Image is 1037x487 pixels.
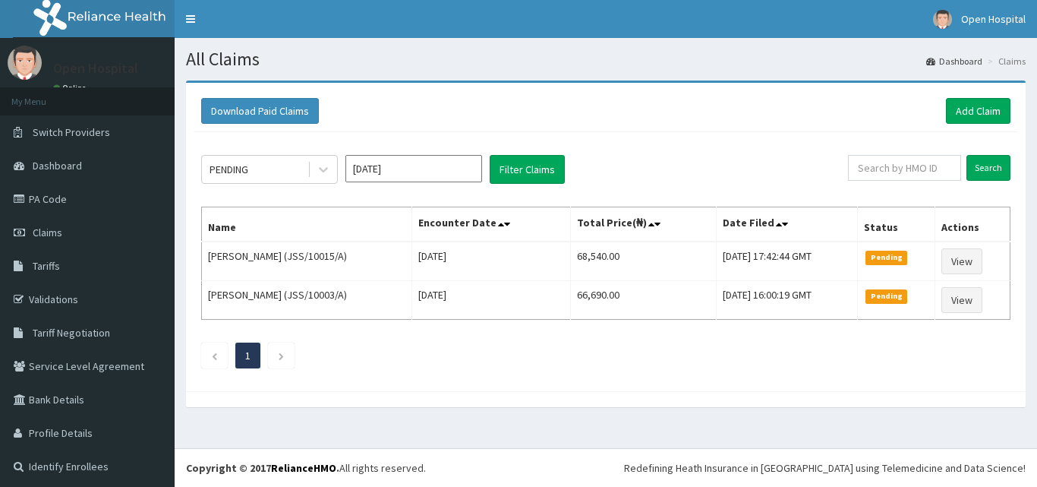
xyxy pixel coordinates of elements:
[53,83,90,93] a: Online
[201,98,319,124] button: Download Paid Claims
[278,349,285,362] a: Next page
[175,448,1037,487] footer: All rights reserved.
[570,281,717,320] td: 66,690.00
[717,281,858,320] td: [DATE] 16:00:19 GMT
[8,46,42,80] img: User Image
[33,259,60,273] span: Tariffs
[490,155,565,184] button: Filter Claims
[245,349,251,362] a: Page 1 is your current page
[570,242,717,281] td: 68,540.00
[412,207,570,242] th: Encounter Date
[941,287,982,313] a: View
[926,55,982,68] a: Dashboard
[941,248,982,274] a: View
[946,98,1010,124] a: Add Claim
[717,242,858,281] td: [DATE] 17:42:44 GMT
[624,460,1026,476] div: Redefining Heath Insurance in [GEOGRAPHIC_DATA] using Telemedicine and Data Science!
[345,155,482,182] input: Select Month and Year
[186,49,1026,69] h1: All Claims
[186,461,339,475] strong: Copyright © 2017 .
[961,12,1026,26] span: Open Hospital
[53,62,138,75] p: Open Hospital
[717,207,858,242] th: Date Filed
[211,349,218,362] a: Previous page
[865,289,907,303] span: Pending
[202,242,412,281] td: [PERSON_NAME] (JSS/10015/A)
[858,207,935,242] th: Status
[33,326,110,340] span: Tariff Negotiation
[933,10,952,29] img: User Image
[848,155,961,181] input: Search by HMO ID
[33,125,110,139] span: Switch Providers
[33,226,62,239] span: Claims
[966,155,1010,181] input: Search
[202,281,412,320] td: [PERSON_NAME] (JSS/10003/A)
[271,461,336,475] a: RelianceHMO
[210,162,248,177] div: PENDING
[412,242,570,281] td: [DATE]
[570,207,717,242] th: Total Price(₦)
[984,55,1026,68] li: Claims
[935,207,1010,242] th: Actions
[202,207,412,242] th: Name
[865,251,907,264] span: Pending
[412,281,570,320] td: [DATE]
[33,159,82,172] span: Dashboard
